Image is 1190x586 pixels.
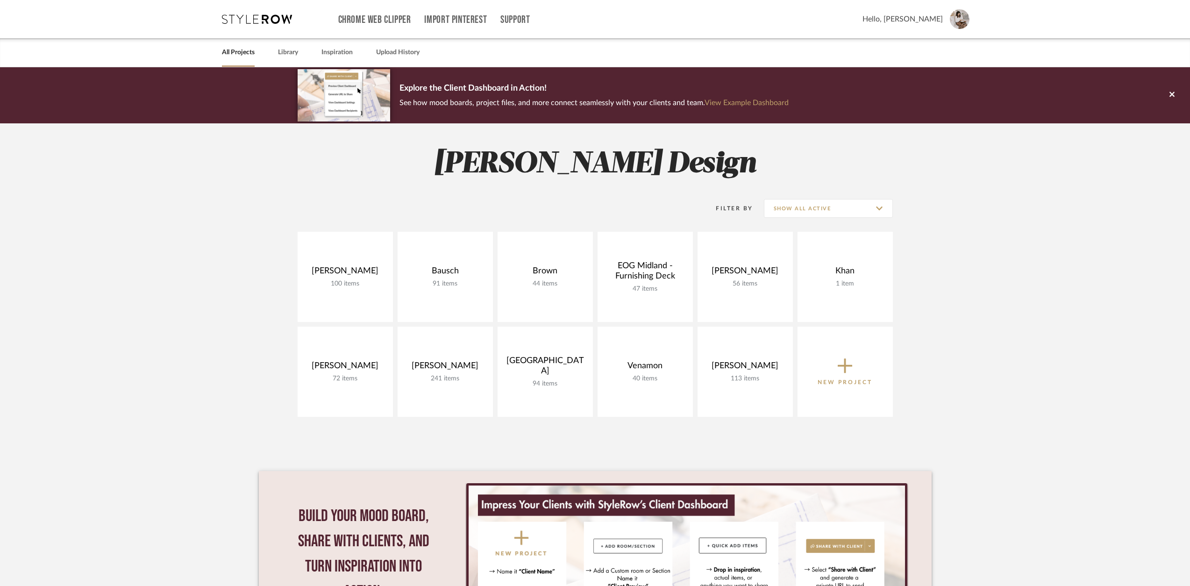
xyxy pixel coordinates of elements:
[605,361,685,375] div: Venamon
[805,266,885,280] div: Khan
[338,16,411,24] a: Chrome Web Clipper
[298,69,390,121] img: d5d033c5-7b12-40c2-a960-1ecee1989c38.png
[305,280,385,288] div: 100 items
[399,81,789,96] p: Explore the Client Dashboard in Action!
[605,375,685,383] div: 40 items
[305,266,385,280] div: [PERSON_NAME]
[805,280,885,288] div: 1 item
[321,46,353,59] a: Inspiration
[950,9,969,29] img: avatar
[278,46,298,59] a: Library
[222,46,255,59] a: All Projects
[376,46,420,59] a: Upload History
[705,266,785,280] div: [PERSON_NAME]
[505,266,585,280] div: Brown
[705,280,785,288] div: 56 items
[705,375,785,383] div: 113 items
[818,378,872,387] p: New Project
[500,16,530,24] a: Support
[605,285,685,293] div: 47 items
[405,280,485,288] div: 91 items
[259,147,932,182] h2: [PERSON_NAME] Design
[505,380,585,388] div: 94 items
[505,280,585,288] div: 44 items
[605,261,685,285] div: EOG Midland - Furnishing Deck
[405,266,485,280] div: Bausch
[305,375,385,383] div: 72 items
[505,356,585,380] div: [GEOGRAPHIC_DATA]
[399,96,789,109] p: See how mood boards, project files, and more connect seamlessly with your clients and team.
[705,99,789,107] a: View Example Dashboard
[798,327,893,417] button: New Project
[405,375,485,383] div: 241 items
[424,16,487,24] a: Import Pinterest
[305,361,385,375] div: [PERSON_NAME]
[862,14,943,25] span: Hello, [PERSON_NAME]
[704,204,753,213] div: Filter By
[705,361,785,375] div: [PERSON_NAME]
[405,361,485,375] div: [PERSON_NAME]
